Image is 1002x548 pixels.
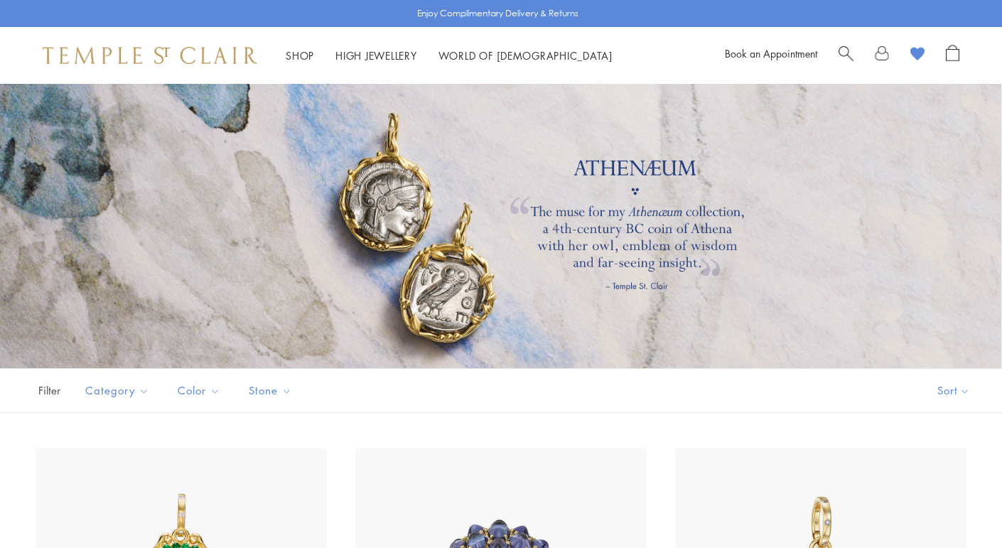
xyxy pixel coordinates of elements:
[238,375,303,407] button: Stone
[417,6,578,21] p: Enjoy Complimentary Delivery & Returns
[905,369,1002,412] button: Show sort by
[286,47,613,65] nav: Main navigation
[286,48,314,63] a: ShopShop
[725,46,817,60] a: Book an Appointment
[931,481,988,534] iframe: Gorgias live chat messenger
[167,375,231,407] button: Color
[946,45,959,66] a: Open Shopping Bag
[839,45,853,66] a: Search
[438,48,613,63] a: World of [DEMOGRAPHIC_DATA]World of [DEMOGRAPHIC_DATA]
[75,375,160,407] button: Category
[78,382,160,399] span: Category
[335,48,417,63] a: High JewelleryHigh Jewellery
[43,47,257,64] img: Temple St. Clair
[910,45,925,66] a: View Wishlist
[171,382,231,399] span: Color
[242,382,303,399] span: Stone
